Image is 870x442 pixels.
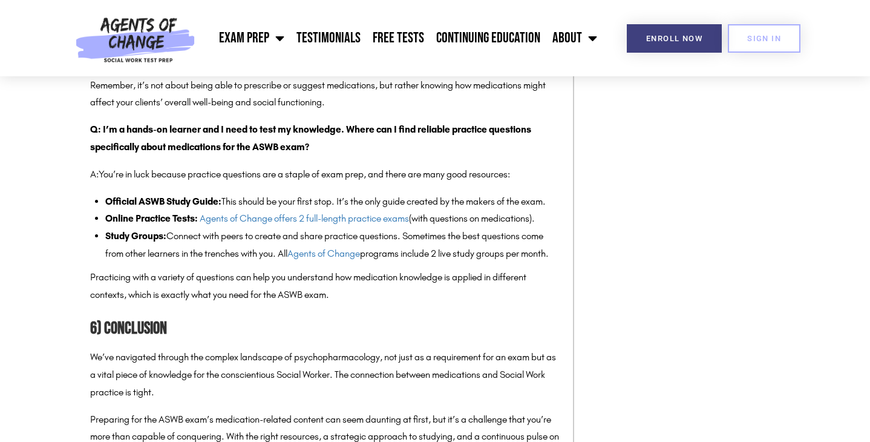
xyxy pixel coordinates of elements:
strong: Q: I’m a hands-on learner and I need to test my knowledge. Where can I find reliable practice que... [90,124,531,153]
a: Exam Prep [213,23,290,53]
strong: Study Groups: [105,230,166,242]
a: SIGN IN [728,24,800,53]
a: Testimonials [290,23,367,53]
a: Agents of Change [287,248,360,259]
a: Free Tests [367,23,430,53]
a: Enroll Now [627,24,722,53]
a: Continuing Education [430,23,546,53]
p: Practicing with a variety of questions can help you understand how medication knowledge is applie... [90,269,561,304]
li: This should be your first stop. It’s the only guide created by the makers of the exam. [105,193,561,211]
h2: 6) Conclusion [90,315,561,343]
p: Remember, it’s not about being able to prescribe or suggest medications, but rather knowing how m... [90,77,561,112]
li: (with questions on medications). [105,210,561,228]
nav: Menu [201,23,603,53]
a: About [546,23,603,53]
p: You’re in luck because practice questions are a staple of exam prep, and there are many good reso... [90,166,561,183]
strong: Online Practice Tests: [105,213,198,224]
p: We’ve navigated through the complex landscape of psychopharmacology, not just as a requirement fo... [90,349,561,401]
a: Agents of Change offers 2 full-length practice exams [200,213,409,224]
span: SIGN IN [747,35,781,42]
span: A: [90,168,99,180]
strong: Official ASWB Study Guide: [105,196,221,207]
li: Connect with peers to create and share practice questions. Sometimes the best questions come from... [105,228,561,263]
span: Enroll Now [646,35,702,42]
